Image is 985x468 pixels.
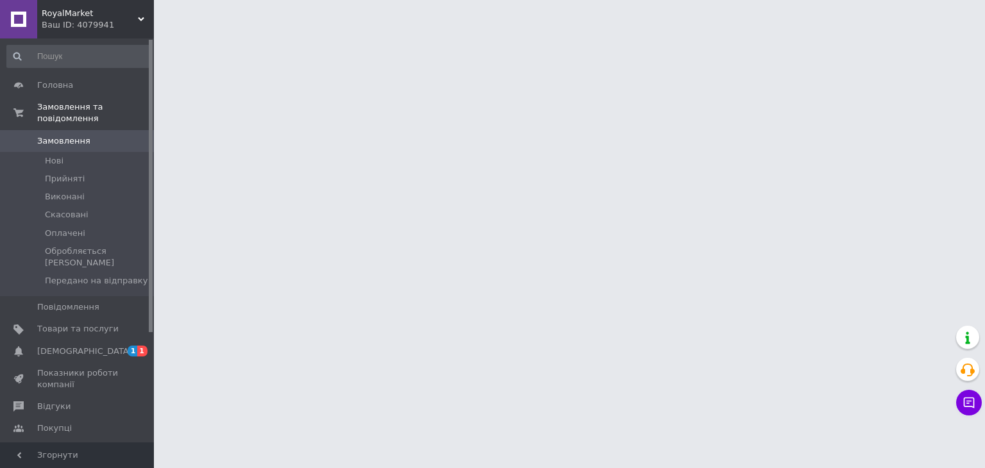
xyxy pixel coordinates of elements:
[45,173,85,185] span: Прийняті
[37,401,71,412] span: Відгуки
[45,155,63,167] span: Нові
[45,228,85,239] span: Оплачені
[37,422,72,434] span: Покупці
[956,390,982,415] button: Чат з покупцем
[128,346,138,356] span: 1
[42,8,138,19] span: RoyalMarket
[6,45,151,68] input: Пошук
[37,101,154,124] span: Замовлення та повідомлення
[45,246,150,269] span: Обробляється [PERSON_NAME]
[37,79,73,91] span: Головна
[37,135,90,147] span: Замовлення
[45,209,88,221] span: Скасовані
[42,19,154,31] div: Ваш ID: 4079941
[45,275,147,287] span: Передано на відправку
[37,346,132,357] span: [DEMOGRAPHIC_DATA]
[45,191,85,203] span: Виконані
[37,301,99,313] span: Повідомлення
[137,346,147,356] span: 1
[37,323,119,335] span: Товари та послуги
[37,367,119,390] span: Показники роботи компанії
